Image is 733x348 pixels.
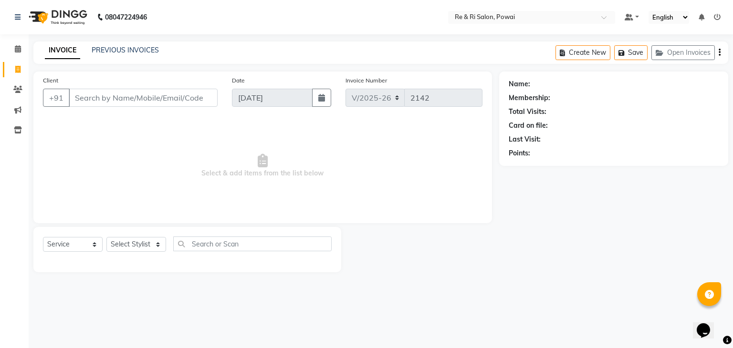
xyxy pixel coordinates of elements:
[45,42,80,59] a: INVOICE
[173,236,332,251] input: Search or Scan
[92,46,159,54] a: PREVIOUS INVOICES
[43,76,58,85] label: Client
[509,148,530,158] div: Points:
[69,89,218,107] input: Search by Name/Mobile/Email/Code
[509,107,546,117] div: Total Visits:
[614,45,648,60] button: Save
[346,76,387,85] label: Invoice Number
[555,45,610,60] button: Create New
[43,89,70,107] button: +91
[509,79,530,89] div: Name:
[43,118,482,214] span: Select & add items from the list below
[509,93,550,103] div: Membership:
[105,4,147,31] b: 08047224946
[24,4,90,31] img: logo
[651,45,715,60] button: Open Invoices
[693,310,723,338] iframe: chat widget
[509,134,541,144] div: Last Visit:
[232,76,245,85] label: Date
[509,121,548,131] div: Card on file:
